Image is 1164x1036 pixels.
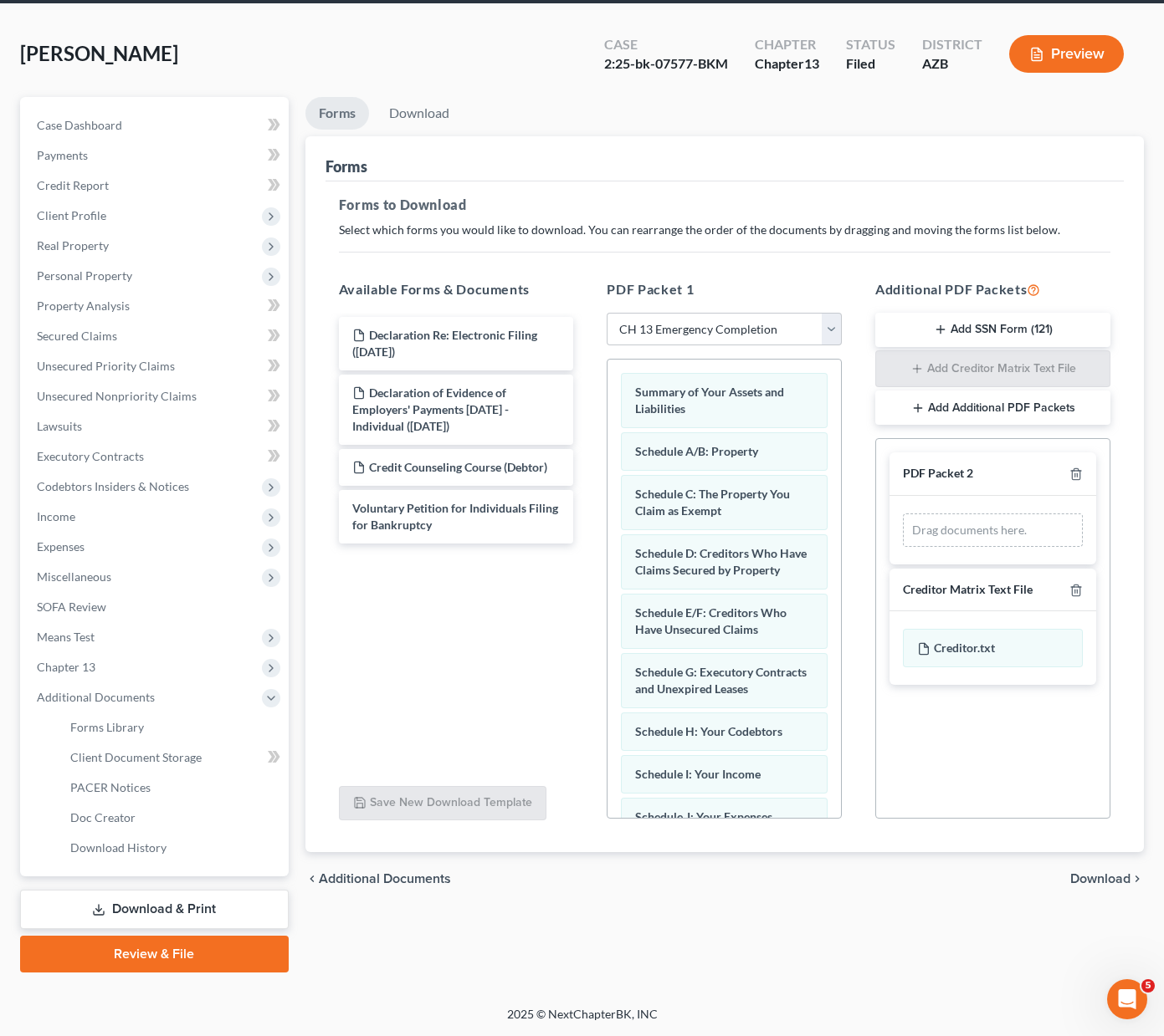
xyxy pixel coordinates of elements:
[37,419,82,433] span: Lawsuits
[23,321,289,351] a: Secured Claims
[903,629,1083,667] div: Creditor.txt
[70,840,167,855] span: Download History
[37,569,111,584] span: Miscellaneous
[37,690,155,704] span: Additional Documents
[326,156,367,176] div: Forms
[635,724,782,738] span: Schedule H: Your Codebtors
[20,890,289,929] a: Download & Print
[607,279,842,299] h5: PDF Packet 1
[635,605,787,636] span: Schedule E/F: Creditors Who Have Unsecured Claims
[339,279,574,299] h5: Available Forms & Documents
[70,810,136,824] span: Doc Creator
[23,441,289,472] a: Executory Contracts
[37,359,175,373] span: Unsecured Priority Claims
[755,35,819,54] div: Chapter
[1070,872,1131,885] span: Download
[875,350,1110,387] button: Add Creditor Matrix Text File
[57,833,289,863] a: Download History
[57,803,289,833] a: Doc Creator
[604,54,728,74] div: 2:25-bk-07577-BKM
[635,444,758,458] span: Schedule A/B: Property
[37,600,106,614] span: SOFA Review
[23,140,289,171] a: Payments
[37,208,106,222] span: Client Profile
[339,786,546,821] button: Save New Download Template
[37,479,189,493] span: Codebtors Insiders & Notices
[1107,979,1147,1019] iframe: Intercom live chat
[635,809,772,824] span: Schedule J: Your Expenses
[37,268,132,283] span: Personal Property
[903,513,1083,547] div: Drag documents here.
[57,773,289,803] a: PACER Notices
[37,660,95,674] span: Chapter 13
[635,767,761,781] span: Schedule I: Your Income
[23,110,289,140] a: Case Dashboard
[846,54,895,74] div: Filed
[57,743,289,773] a: Client Document Storage
[635,385,784,416] span: Summary of Your Assets and Liabilities
[37,630,95,644] span: Means Test
[352,385,509,433] span: Declaration of Evidence of Employers' Payments [DATE] - Individual ([DATE])
[305,97,369,130] a: Forms
[105,1006,1059,1036] div: 2025 © NextChapterBK, INC
[23,351,289,381] a: Unsecured Priority Claims
[352,328,537,359] span: Declaration Re: Electronic Filing ([DATE])
[755,54,819,74] div: Chapter
[20,41,178,65] span: [PERSON_NAME]
[1131,872,1144,885] i: chevron_right
[1141,979,1155,993] span: 5
[70,780,151,794] span: PACER Notices
[339,195,1110,215] h5: Forms to Download
[57,712,289,743] a: Forms Library
[339,222,1110,238] p: Select which forms you would like to download. You can rearrange the order of the documents by dr...
[23,381,289,411] a: Unsecured Nonpriority Claims
[369,460,547,474] span: Credit Counseling Course (Debtor)
[922,54,982,74] div: AZB
[23,411,289,441] a: Lawsuits
[23,171,289,201] a: Credit Report
[635,487,790,518] span: Schedule C: The Property You Claim as Exempt
[875,313,1110,348] button: Add SSN Form (121)
[875,279,1110,299] h5: Additional PDF Packets
[37,178,109,192] span: Credit Report
[352,501,558,532] span: Voluntary Petition for Individuals Filing for Bankruptcy
[922,35,982,54] div: District
[635,665,807,696] span: Schedule G: Executory Contracts and Unexpired Leases
[37,449,144,463] span: Executory Contracts
[319,872,451,885] span: Additional Documents
[1070,872,1144,885] button: Download chevron_right
[37,539,85,554] span: Expenses
[37,299,130,313] span: Property Analysis
[23,291,289,321] a: Property Analysis
[804,55,819,71] span: 13
[70,720,144,734] span: Forms Library
[305,872,451,885] a: chevron_left Additional Documents
[903,466,973,482] div: PDF Packet 2
[37,118,122,132] span: Case Dashboard
[37,389,197,403] span: Unsecured Nonpriority Claims
[37,148,88,162] span: Payments
[37,329,117,343] span: Secured Claims
[37,509,75,523] span: Income
[23,592,289,622] a: SOFA Review
[20,936,289,972] a: Review & File
[376,97,463,130] a: Download
[846,35,895,54] div: Status
[70,750,202,764] span: Client Document Storage
[1009,35,1124,73] button: Preview
[305,872,319,885] i: chevron_left
[604,35,728,54] div: Case
[635,546,807,577] span: Schedule D: Creditors Who Have Claims Secured by Property
[875,390,1110,426] button: Add Additional PDF Packets
[37,238,109,253] span: Real Property
[903,582,1033,598] div: Creditor Matrix Text File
